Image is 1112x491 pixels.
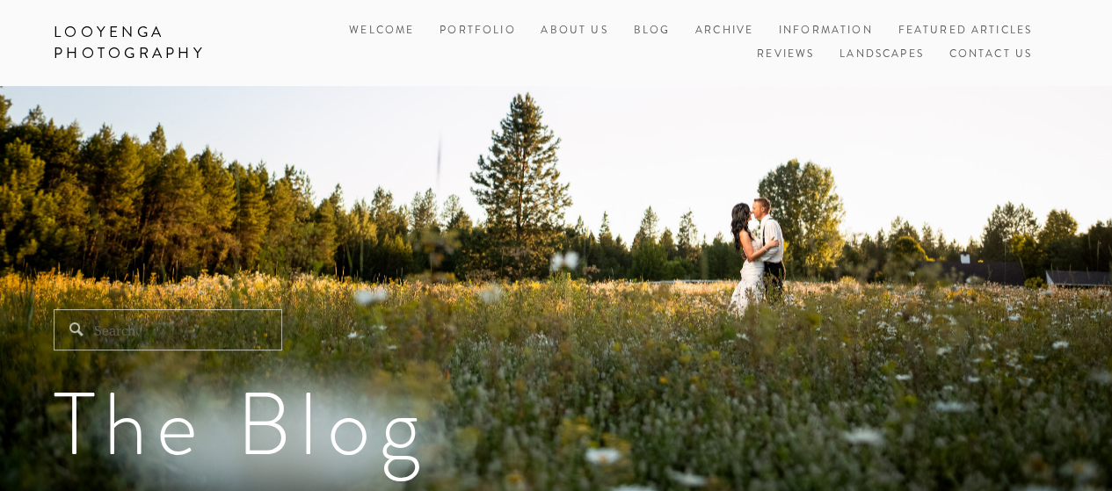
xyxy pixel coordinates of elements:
[898,19,1032,43] a: Featured Articles
[54,309,282,350] input: Search
[948,43,1032,67] a: Contact Us
[440,23,515,38] a: Portfolio
[541,19,607,43] a: About Us
[40,18,270,69] a: Looyenga Photography
[349,19,414,43] a: Welcome
[839,43,924,67] a: Landscapes
[695,19,753,43] a: Archive
[54,380,1058,468] h1: The Blog
[779,23,873,38] a: Information
[757,43,814,67] a: Reviews
[633,19,670,43] a: Blog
